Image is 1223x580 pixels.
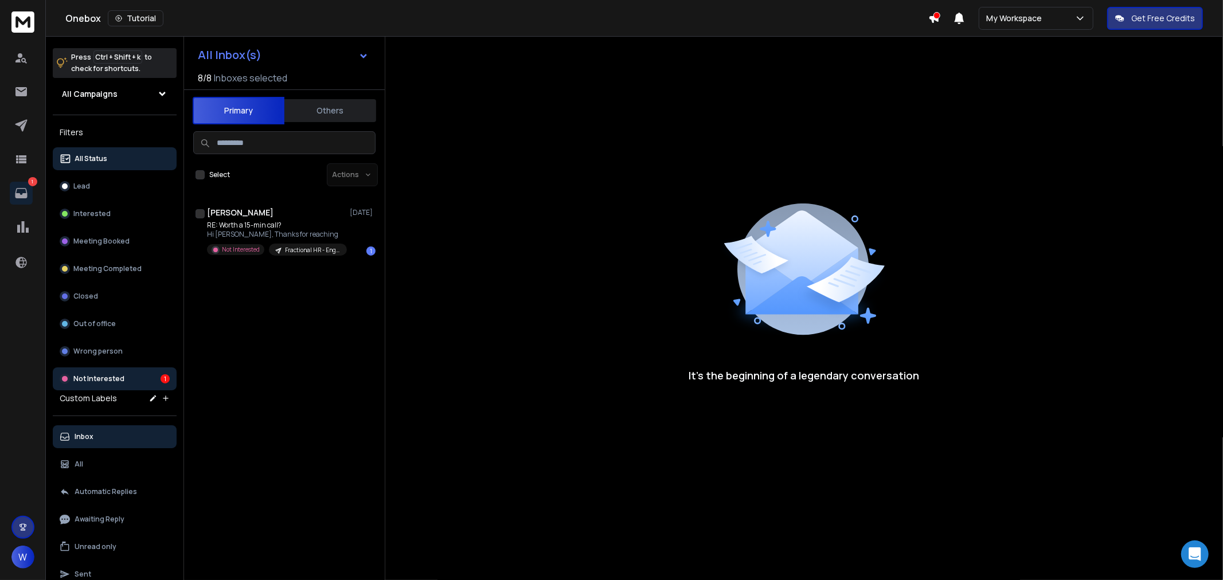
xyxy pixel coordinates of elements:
p: Hi [PERSON_NAME], Thanks for reaching [207,230,345,239]
button: Unread only [53,535,177,558]
button: Primary [193,97,284,124]
button: Get Free Credits [1107,7,1203,30]
span: Ctrl + Shift + k [93,50,142,64]
button: All Inbox(s) [189,44,378,66]
button: Wrong person [53,340,177,363]
div: 1 [366,246,376,256]
p: Not Interested [222,245,260,254]
h3: Inboxes selected [214,71,287,85]
button: Interested [53,202,177,225]
span: 8 / 8 [198,71,212,85]
p: 1 [28,177,37,186]
p: Not Interested [73,374,124,383]
p: Interested [73,209,111,218]
a: 1 [10,182,33,205]
button: Not Interested1 [53,367,177,390]
h1: [PERSON_NAME] [207,207,273,218]
button: Inbox [53,425,177,448]
p: RE: Worth a 15-min call? [207,221,345,230]
p: Out of office [73,319,116,328]
p: [DATE] [350,208,376,217]
p: Press to check for shortcuts. [71,52,152,75]
button: Out of office [53,312,177,335]
button: Meeting Completed [53,257,177,280]
p: Sent [75,570,91,579]
h3: Filters [53,124,177,140]
button: Awaiting Reply [53,508,177,531]
div: 1 [161,374,170,383]
p: Meeting Completed [73,264,142,273]
div: Onebox [65,10,928,26]
p: Awaiting Reply [75,515,124,524]
h1: All Inbox(s) [198,49,261,61]
button: All Campaigns [53,83,177,105]
p: Automatic Replies [75,487,137,496]
label: Select [209,170,230,179]
p: Lead [73,182,90,191]
p: Meeting Booked [73,237,130,246]
button: All [53,453,177,476]
p: Unread only [75,542,116,551]
p: It’s the beginning of a legendary conversation [689,367,920,383]
p: Wrong person [73,347,123,356]
p: Closed [73,292,98,301]
button: Meeting Booked [53,230,177,253]
p: All [75,460,83,469]
h3: Custom Labels [60,393,117,404]
button: W [11,546,34,569]
button: Tutorial [108,10,163,26]
h1: All Campaigns [62,88,118,100]
p: Inbox [75,432,93,441]
div: Open Intercom Messenger [1181,540,1209,568]
button: Lead [53,175,177,198]
p: All Status [75,154,107,163]
p: Get Free Credits [1131,13,1195,24]
p: Fractional HR - Engineering [285,246,340,254]
button: Automatic Replies [53,480,177,503]
button: All Status [53,147,177,170]
button: Closed [53,285,177,308]
p: My Workspace [986,13,1046,24]
button: Others [284,98,376,123]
